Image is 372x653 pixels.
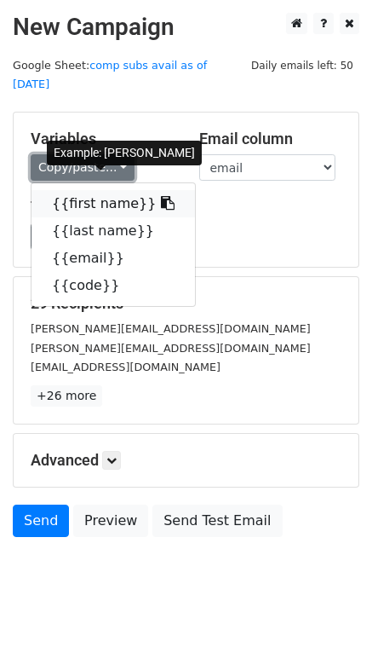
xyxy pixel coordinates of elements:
a: Send [13,505,69,537]
a: +26 more [31,385,102,407]
a: comp subs avail as of [DATE] [13,59,207,91]
a: Daily emails left: 50 [245,59,359,72]
h5: Email column [199,130,342,148]
h2: New Campaign [13,13,359,42]
a: {{first name}} [31,190,195,217]
small: [EMAIL_ADDRESS][DOMAIN_NAME] [31,361,220,373]
a: Preview [73,505,148,537]
span: Daily emails left: 50 [245,56,359,75]
a: {{last name}} [31,217,195,245]
small: Google Sheet: [13,59,207,91]
a: {{email}} [31,245,195,272]
small: [PERSON_NAME][EMAIL_ADDRESS][DOMAIN_NAME] [31,322,311,335]
h5: Advanced [31,451,341,470]
iframe: Chat Widget [287,571,372,653]
small: [PERSON_NAME][EMAIL_ADDRESS][DOMAIN_NAME] [31,342,311,355]
a: Send Test Email [152,505,282,537]
div: Example: [PERSON_NAME] [47,141,202,165]
a: {{code}} [31,272,195,299]
h5: Variables [31,130,174,148]
a: Copy/paste... [31,154,134,181]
